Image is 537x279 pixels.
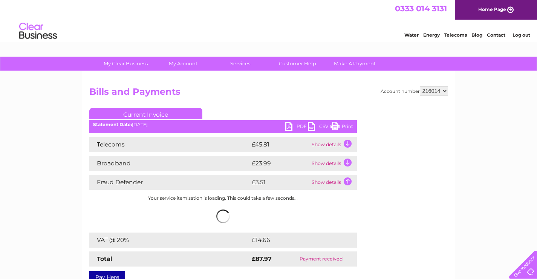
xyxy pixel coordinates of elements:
a: Contact [487,32,505,38]
td: £45.81 [250,137,310,152]
td: Fraud Defender [89,175,250,190]
a: My Account [152,57,214,71]
td: Show details [310,156,357,171]
a: Current Invoice [89,108,202,119]
td: Payment received [286,251,356,267]
div: Clear Business is a trading name of Verastar Limited (registered in [GEOGRAPHIC_DATA] No. 3667643... [91,4,447,37]
h2: Bills and Payments [89,86,448,101]
a: Make A Payment [324,57,386,71]
td: £23.99 [250,156,310,171]
a: Print [330,122,353,133]
a: Blog [471,32,482,38]
a: Telecoms [444,32,467,38]
p: Your service itemisation is loading. This could take a few seconds... [89,194,357,202]
img: logo.png [19,20,57,43]
a: Water [404,32,419,38]
a: Energy [423,32,440,38]
td: £14.66 [250,233,341,248]
strong: £87.97 [252,255,272,262]
td: £3.51 [250,175,310,190]
a: CSV [308,122,330,133]
div: [DATE] [89,122,357,127]
a: Log out [513,32,530,38]
div: Account number [381,86,448,96]
a: PDF [285,122,308,133]
strong: Total [97,255,112,262]
td: Telecoms [89,137,250,152]
img: loading [216,210,230,223]
a: 0333 014 3131 [395,4,447,13]
td: VAT @ 20% [89,233,250,248]
a: Services [209,57,271,71]
td: Broadband [89,156,250,171]
td: Show details [310,175,357,190]
td: Show details [310,137,357,152]
b: Statement Date: [93,122,132,127]
a: My Clear Business [95,57,157,71]
a: Customer Help [266,57,329,71]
